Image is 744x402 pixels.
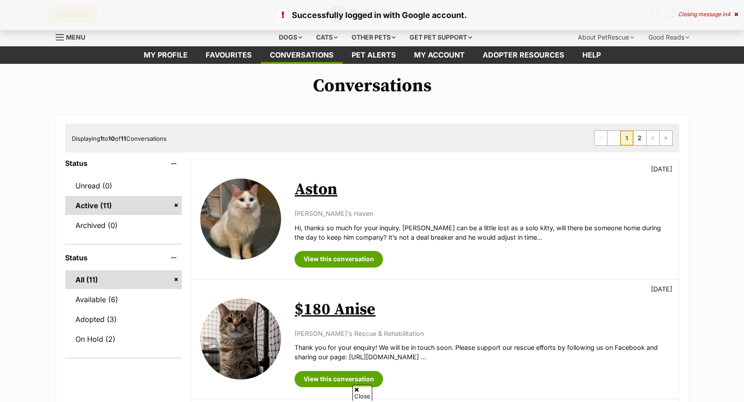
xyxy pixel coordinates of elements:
[65,196,182,215] a: Active (11)
[345,28,402,46] div: Other pets
[200,299,281,380] img: $180 Anise
[295,371,383,387] a: View this conversation
[634,131,646,145] a: Page 2
[295,179,337,200] a: Aston
[295,251,383,267] a: View this conversation
[352,385,372,401] span: Close
[100,135,103,142] strong: 1
[647,131,659,145] a: Next page
[121,135,126,142] strong: 11
[660,131,672,145] a: Last page
[608,131,620,145] span: Previous page
[295,299,375,320] a: $180 Anise
[65,176,182,195] a: Unread (0)
[295,329,669,338] p: [PERSON_NAME]'s Rescue & Rehabilitation
[572,28,640,46] div: About PetRescue
[295,343,669,362] p: Thank you for your enquiry! We will be in touch soon. Please support our rescue efforts by follow...
[295,209,669,218] p: [PERSON_NAME]’s Haven
[72,135,167,142] span: Displaying to of Conversations
[135,46,197,64] a: My profile
[65,330,182,348] a: On Hold (2)
[65,270,182,289] a: All (11)
[405,46,474,64] a: My account
[65,216,182,235] a: Archived (0)
[651,284,672,294] p: [DATE]
[65,310,182,329] a: Adopted (3)
[66,33,85,41] span: Menu
[621,131,633,145] span: Page 1
[261,46,343,64] a: conversations
[200,179,281,259] img: Aston
[56,28,92,45] a: Menu
[108,135,115,142] strong: 10
[651,164,672,174] p: [DATE]
[594,131,607,145] span: First page
[474,46,573,64] a: Adopter resources
[65,254,182,262] header: Status
[403,28,478,46] div: Get pet support
[295,223,669,242] p: Hi, thanks so much for your inquiry. [PERSON_NAME] can be a little lost as a solo kitty, will the...
[65,159,182,167] header: Status
[197,46,261,64] a: Favourites
[273,28,308,46] div: Dogs
[310,28,344,46] div: Cats
[65,290,182,309] a: Available (6)
[343,46,405,64] a: Pet alerts
[642,28,696,46] div: Good Reads
[594,130,673,146] nav: Pagination
[573,46,610,64] a: Help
